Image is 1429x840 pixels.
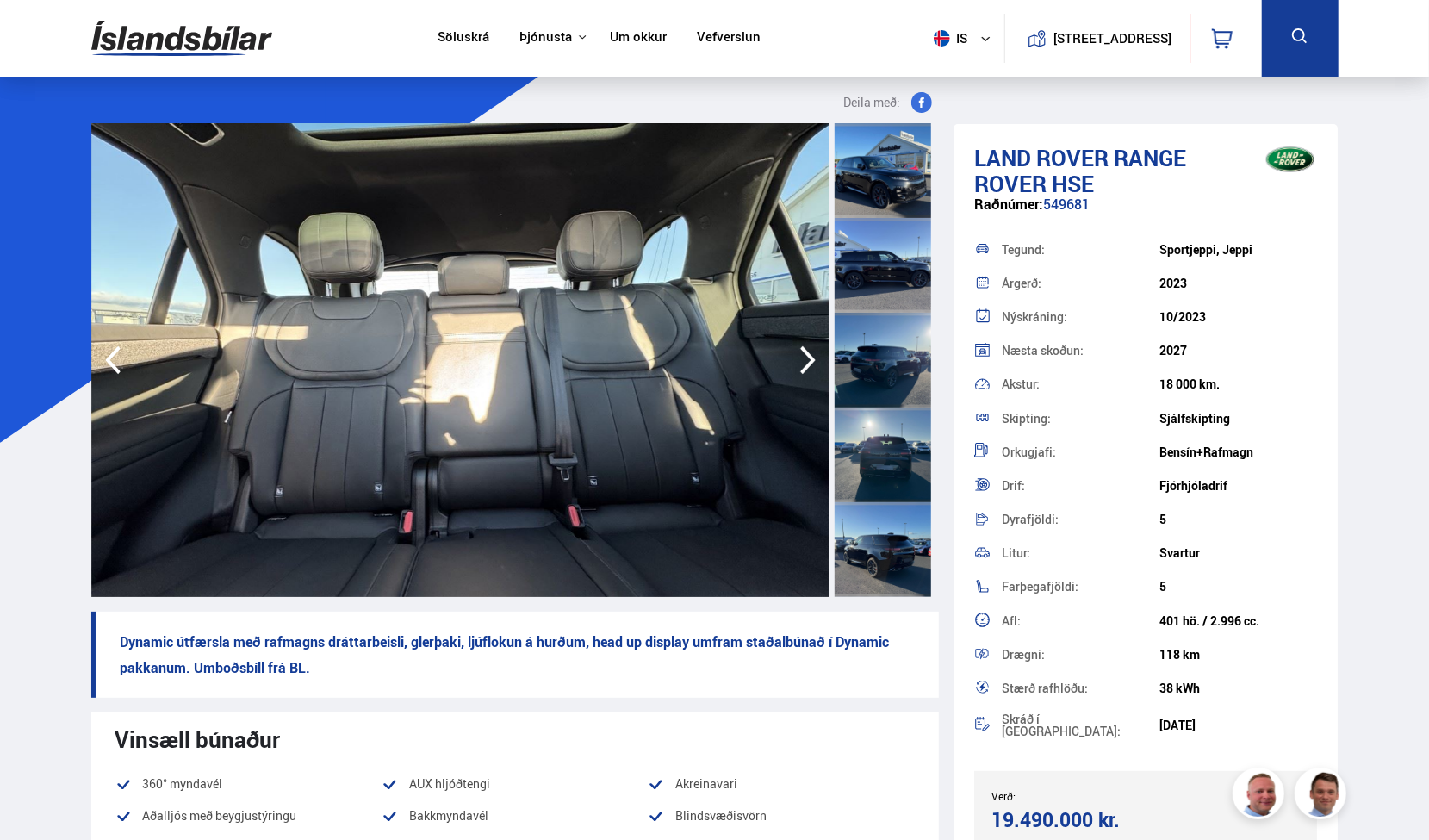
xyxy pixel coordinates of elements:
[1002,513,1159,526] div: Dyrafjöldi:
[648,806,914,826] li: Blindsvæðisvörn
[1159,445,1317,459] div: Bensín+Rafmagn
[382,774,648,794] li: AUX hljóðtengi
[1159,310,1317,324] div: 10/2023
[1002,547,1159,559] div: Litur:
[974,142,1109,173] span: Land Rover
[697,29,761,47] a: Vefverslun
[974,195,1043,214] span: Raðnúmer:
[1297,770,1349,822] img: FbJEzSuNWCJXmdc-.webp
[1159,344,1317,358] div: 2027
[1002,649,1159,661] div: Drægni:
[844,92,901,113] span: Deila með:
[1002,345,1159,357] div: Næsta skoðun:
[115,774,382,794] li: 360° myndavél
[1060,31,1165,46] button: [STREET_ADDRESS]
[1159,412,1317,426] div: Sjálfskipting
[1002,277,1159,289] div: Árgerð:
[14,7,65,59] button: Opna LiveChat spjallviðmót
[1159,479,1317,493] div: Fjórhjóladrif
[991,790,1146,802] div: Verð:
[382,806,648,826] li: Bakkmyndavél
[1159,513,1317,526] div: 5
[1159,648,1317,662] div: 118 km
[1014,14,1181,63] a: [STREET_ADDRESS]
[438,29,489,47] a: Söluskrá
[934,30,950,47] img: svg+xml;base64,PHN2ZyB4bWxucz0iaHR0cDovL3d3dy53My5vcmcvMjAwMC9zdmciIHdpZHRoPSI1MTIiIGhlaWdodD0iNT...
[974,142,1186,199] span: Range Rover HSE
[1002,682,1159,694] div: Stærð rafhlöðu:
[1002,713,1159,737] div: Skráð í [GEOGRAPHIC_DATA]:
[1002,378,1159,390] div: Akstur:
[1159,546,1317,560] div: Svartur
[837,92,939,113] button: Deila með:
[1002,615,1159,627] div: Afl:
[1002,413,1159,425] div: Skipting:
[91,612,939,698] p: Dynamic útfærsla með rafmagns dráttarbeisli, glerþaki, ljúflokun á hurðum, head up display umfram...
[927,30,970,47] span: is
[1159,377,1317,391] div: 18 000 km.
[91,123,829,597] img: 3644744.jpeg
[1235,770,1287,822] img: siFngHWaQ9KaOqBr.png
[1002,311,1159,323] div: Nýskráning:
[1002,446,1159,458] div: Orkugjafi:
[1002,480,1159,492] div: Drif:
[1159,719,1317,732] div: [DATE]
[1159,614,1317,628] div: 401 hö. / 2.996 cc.
[1256,133,1325,186] img: brand logo
[1002,581,1159,593] div: Farþegafjöldi:
[991,808,1140,831] div: 19.490.000 kr.
[115,726,915,752] div: Vinsæll búnaður
[519,29,572,46] button: Þjónusta
[1159,681,1317,695] div: 38 kWh
[91,10,272,66] img: G0Ugv5HjCgRt.svg
[115,806,382,826] li: Aðalljós með beygjustýringu
[648,774,914,794] li: Akreinavari
[1159,243,1317,257] div: Sportjeppi, Jeppi
[610,29,667,47] a: Um okkur
[1159,277,1317,290] div: 2023
[927,13,1004,64] button: is
[974,196,1318,230] div: 549681
[1002,244,1159,256] div: Tegund:
[1159,580,1317,594] div: 5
